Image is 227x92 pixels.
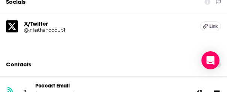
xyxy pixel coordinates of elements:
h5: X/Twitter [24,20,194,27]
h5: @infaithanddoub1 [24,27,96,33]
p: Podcast Email [35,83,188,89]
a: @infaithanddoub1 [24,27,194,33]
h2: Contacts [6,57,31,72]
span: Link [209,23,218,29]
div: Open Intercom Messenger [201,51,219,69]
a: Link [200,21,221,31]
